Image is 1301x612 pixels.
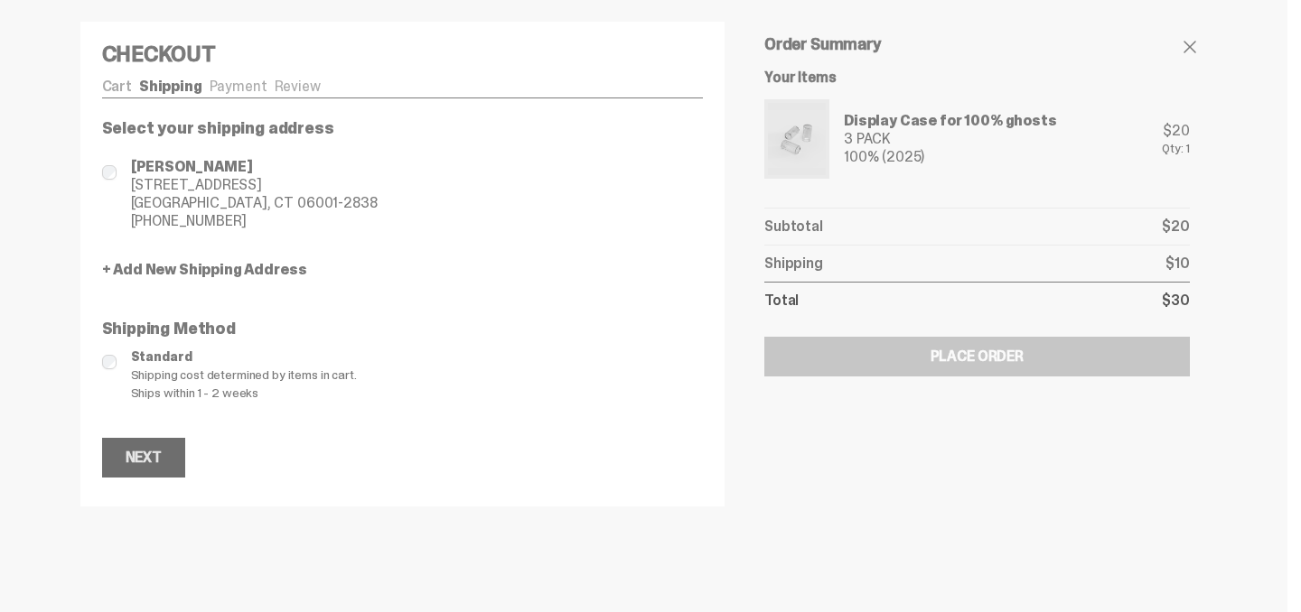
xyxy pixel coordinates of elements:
[102,263,704,277] a: + Add New Shipping Address
[764,256,823,271] p: Shipping
[1162,142,1189,154] div: Qty: 1
[131,194,378,212] span: [GEOGRAPHIC_DATA], CT 06001-2838
[1162,124,1189,138] div: $20
[768,103,826,175] img: display%20cases%203.png
[764,337,1189,376] button: Place Order
[844,150,1057,164] div: 100% (2025)
[126,450,162,465] div: Next
[102,43,704,65] h4: Checkout
[931,349,1024,364] div: Place Order
[139,77,202,96] a: Shipping
[102,120,704,136] p: Select your shipping address
[131,366,704,384] span: Shipping cost determined by items in cart.
[102,438,185,478] button: Next
[844,132,1057,146] div: 3 PACK
[844,114,1057,128] div: Display Case for 100% ghosts
[102,77,132,96] a: Cart
[764,219,823,234] p: Subtotal
[131,384,704,402] span: Ships within 1 - 2 weeks
[1162,293,1190,308] p: $30
[764,36,1189,52] h5: Order Summary
[131,158,378,176] span: [PERSON_NAME]
[102,320,704,337] p: Shipping Method
[131,348,704,366] span: Standard
[1162,219,1190,234] p: $20
[764,293,799,308] p: Total
[131,176,378,194] span: [STREET_ADDRESS]
[1165,256,1190,271] p: $10
[131,212,378,230] span: [PHONE_NUMBER]
[764,70,1189,85] h6: Your Items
